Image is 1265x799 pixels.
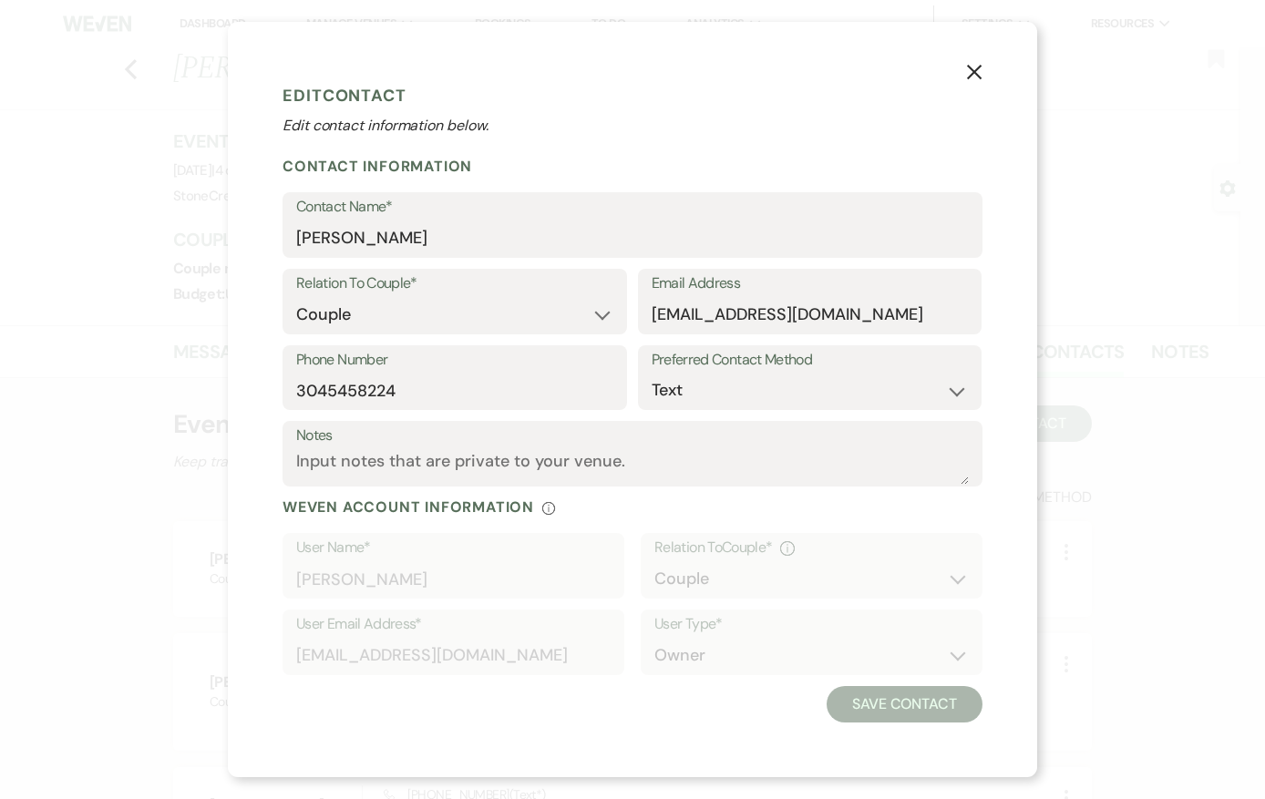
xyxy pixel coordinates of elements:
[283,82,982,109] h1: Edit Contact
[296,423,969,449] label: Notes
[296,194,969,220] label: Contact Name*
[296,220,969,256] input: First and Last Name
[296,347,613,374] label: Phone Number
[283,115,982,137] p: Edit contact information below.
[296,271,613,297] label: Relation To Couple*
[283,497,982,517] div: Weven Account Information
[652,347,969,374] label: Preferred Contact Method
[654,535,969,561] div: Relation To Couple *
[296,535,611,561] label: User Name*
[827,686,982,722] button: Save Contact
[654,611,969,638] label: User Type*
[296,611,611,638] label: User Email Address*
[652,271,969,297] label: Email Address
[283,157,982,176] h2: Contact Information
